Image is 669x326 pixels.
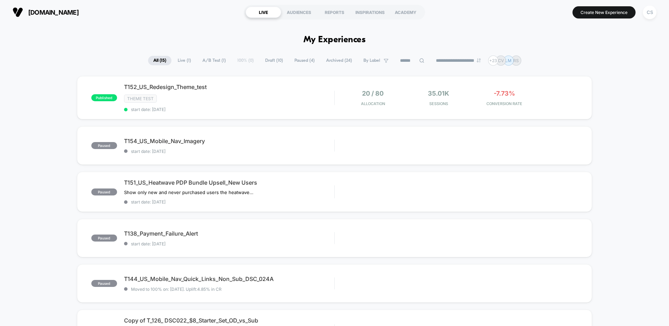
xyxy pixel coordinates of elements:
span: T154_US_Mobile_Nav_Imagery [124,138,334,145]
span: T152_US_Redesign_Theme_test [124,83,334,90]
span: [DOMAIN_NAME] [28,9,79,16]
span: start date: [DATE] [124,241,334,246]
button: CS [641,5,659,20]
img: end [477,58,481,62]
span: 20 / 80 [362,90,384,97]
span: paused [91,142,117,149]
div: AUDIENCES [281,7,317,18]
span: paused [91,235,117,242]
div: ACADEMY [388,7,423,18]
button: [DOMAIN_NAME] [10,7,81,18]
span: Copy of T_126_ DSC022_$8_Starter_Set_OD_vs_Sub [124,317,334,324]
span: Show only new and never purchased users the heatwave bundle upsell on PDP. PDP has been out-perfo... [124,190,253,195]
p: CV [498,58,504,63]
div: LIVE [246,7,281,18]
span: By Label [363,58,380,63]
span: T144_US_Mobile_Nav_Quick_Links_Non_Sub_DSC_024A [124,275,334,282]
span: paused [91,188,117,195]
span: -7.73% [494,90,515,97]
span: Draft ( 10 ) [260,56,288,65]
h1: My Experiences [303,35,366,45]
span: Allocation [361,101,385,106]
span: start date: [DATE] [124,107,334,112]
span: A/B Test ( 1 ) [197,56,231,65]
div: INSPIRATIONS [352,7,388,18]
span: Theme Test [124,95,157,103]
span: 35.01k [428,90,449,97]
span: start date: [DATE] [124,199,334,205]
div: CS [643,6,656,19]
span: Paused ( 4 ) [289,56,320,65]
img: Visually logo [13,7,23,17]
span: Sessions [408,101,470,106]
span: All ( 15 ) [148,56,171,65]
span: T151_US_Heatwave PDP Bundle Upsell_New Users [124,179,334,186]
span: T138_Payment_Failure_Alert [124,230,334,237]
span: Moved to 100% on: [DATE] . Uplift: 4.85% in CR [131,287,222,292]
p: RS [513,58,519,63]
button: Create New Experience [572,6,636,18]
span: Live ( 1 ) [172,56,196,65]
div: REPORTS [317,7,352,18]
span: Archived ( 24 ) [321,56,357,65]
p: LM [505,58,512,63]
span: published [91,94,117,101]
div: + 23 [488,55,498,66]
span: start date: [DATE] [124,149,334,154]
span: paused [91,280,117,287]
span: CONVERSION RATE [473,101,536,106]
